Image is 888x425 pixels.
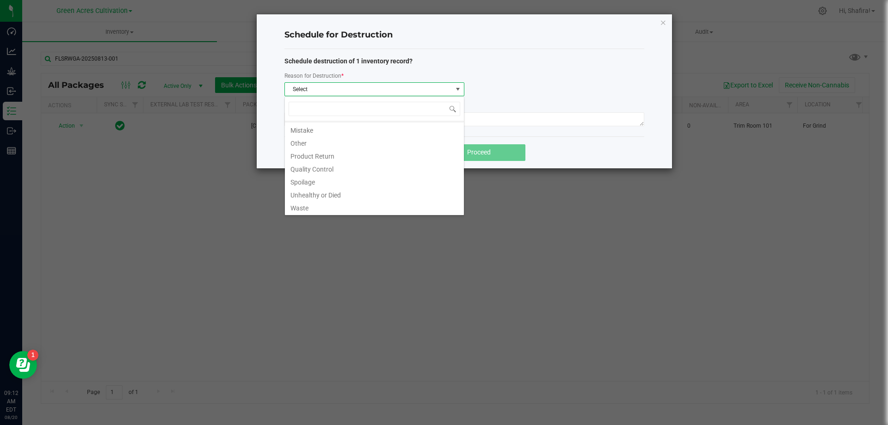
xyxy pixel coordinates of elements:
[284,72,344,80] label: Reason for Destruction
[467,148,491,156] span: Proceed
[27,350,38,361] iframe: Resource center unread badge
[285,83,452,96] span: Select
[284,29,644,41] h4: Schedule for Destruction
[284,57,413,65] strong: Schedule destruction of 1 inventory record?
[433,144,525,161] button: Proceed
[9,351,37,379] iframe: Resource center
